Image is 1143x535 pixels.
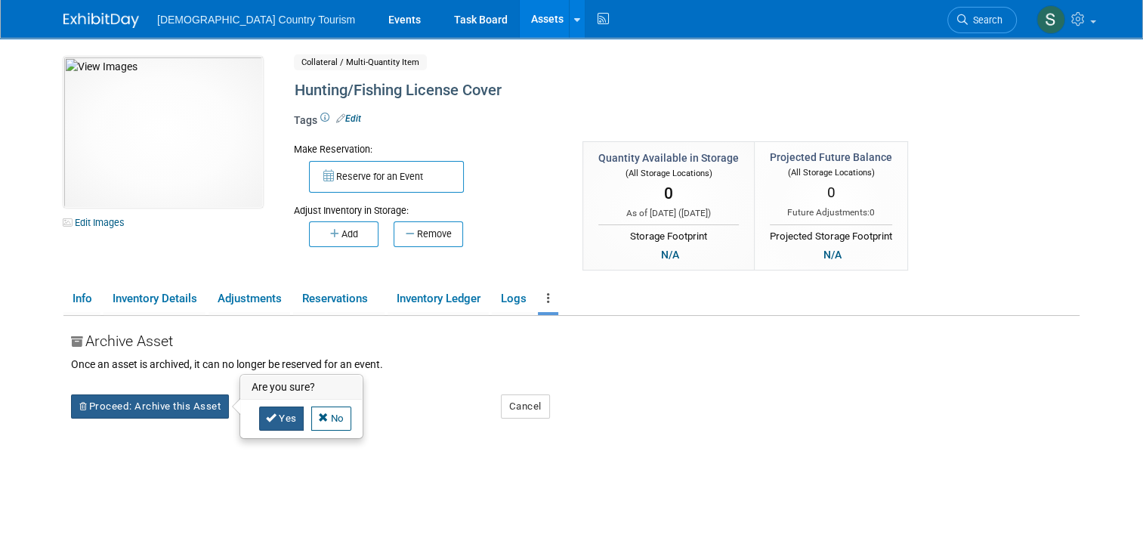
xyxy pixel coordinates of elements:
a: Inventory Details [103,286,205,312]
button: Cancel [501,394,550,419]
img: Steve Vannier [1036,5,1065,34]
span: Collateral / Multi-Quantity Item [294,54,427,70]
div: (All Storage Locations) [770,165,892,179]
a: Logs [492,286,535,312]
a: Edit [336,113,361,124]
div: Quantity Available in Storage [598,150,739,165]
img: ExhibitDay [63,13,139,28]
a: Info [63,286,100,312]
div: As of [DATE] ( ) [598,207,739,220]
h3: Are you sure? [241,376,362,400]
a: Edit Images [63,213,131,232]
div: Future Adjustments: [770,206,892,219]
div: Make Reservation: [294,141,560,156]
a: Yes [259,407,304,431]
button: Proceed: Archive this Asset [71,394,229,419]
span: 0 [826,184,835,201]
span: Search [968,14,1002,26]
div: Archive Asset [71,331,1080,357]
div: Projected Future Balance [770,150,892,165]
div: Adjust Inventory in Storage: [294,193,560,218]
img: View Images [63,57,263,208]
span: 0 [664,184,673,203]
span: 0 [870,207,875,218]
a: No [311,407,351,431]
a: Reservations [293,286,385,312]
button: Reserve for an Event [309,161,464,193]
a: Search [947,7,1017,33]
span: [DATE] [681,208,708,218]
div: Once an asset is archived, it can no longer be reserved for an event. [71,357,1080,372]
div: N/A [656,246,683,263]
div: Tags [294,113,964,138]
a: Inventory Ledger [388,286,489,312]
button: Remove [394,221,463,247]
span: [DEMOGRAPHIC_DATA] Country Tourism [157,14,355,26]
div: N/A [818,246,845,263]
a: Adjustments [209,286,290,312]
button: Add [309,221,378,247]
div: Hunting/Fishing License Cover [289,77,964,104]
div: Projected Storage Footprint [770,224,892,244]
div: Storage Footprint [598,224,739,244]
div: (All Storage Locations) [598,165,739,180]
